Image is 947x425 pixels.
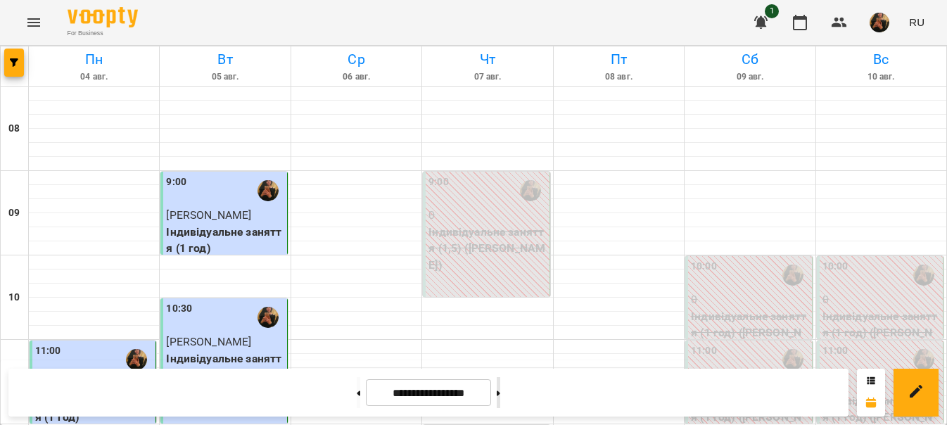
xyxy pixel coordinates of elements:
[17,6,51,39] button: Menu
[818,49,944,70] h6: Вс
[556,49,682,70] h6: Пт
[166,335,251,348] span: [PERSON_NAME]
[31,70,157,84] h6: 04 авг.
[166,224,284,257] p: Індивідуальне заняття (1 год)
[687,70,813,84] h6: 09 авг.
[903,9,930,35] button: RU
[166,350,284,383] p: Індивідуальне заняття (1,5)
[162,70,288,84] h6: 05 авг.
[258,180,279,201] img: Шпортун Тетяна Олександрівна
[166,301,192,317] label: 10:30
[822,259,849,274] label: 10:00
[8,205,20,221] h6: 09
[782,349,803,370] img: Шпортун Тетяна Олександрівна
[687,49,813,70] h6: Сб
[8,290,20,305] h6: 10
[691,343,717,359] label: 11:00
[691,291,808,308] p: 0
[818,70,944,84] h6: 10 авг.
[166,175,186,190] label: 9:00
[166,208,251,222] span: [PERSON_NAME]
[8,121,20,137] h6: 08
[126,349,147,370] img: Шпортун Тетяна Олександрівна
[424,70,550,84] h6: 07 авг.
[258,307,279,328] img: Шпортун Тетяна Олександрівна
[822,343,849,359] label: 11:00
[909,15,924,30] span: RU
[293,70,419,84] h6: 06 авг.
[556,70,682,84] h6: 08 авг.
[691,259,717,274] label: 10:00
[424,49,550,70] h6: Чт
[428,207,546,224] p: 0
[765,4,779,18] span: 1
[293,49,419,70] h6: Ср
[35,343,61,359] label: 11:00
[68,29,138,38] span: For Business
[913,265,934,286] img: Шпортун Тетяна Олександрівна
[162,49,288,70] h6: Вт
[428,224,546,274] p: Індивідуальне заняття (1,5) ([PERSON_NAME])
[691,308,808,358] p: Індивідуальне заняття (1 год) ([PERSON_NAME])
[68,7,138,27] img: Voopty Logo
[520,180,541,201] img: Шпортун Тетяна Олександрівна
[428,175,448,190] label: 9:00
[822,308,940,358] p: Індивідуальне заняття (1 год) ([PERSON_NAME])
[31,49,157,70] h6: Пн
[913,349,934,370] img: Шпортун Тетяна Олександрівна
[870,13,889,32] img: 31dd78f898df0dae31eba53c4ab4bd2d.jpg
[822,291,940,308] p: 0
[782,265,803,286] img: Шпортун Тетяна Олександрівна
